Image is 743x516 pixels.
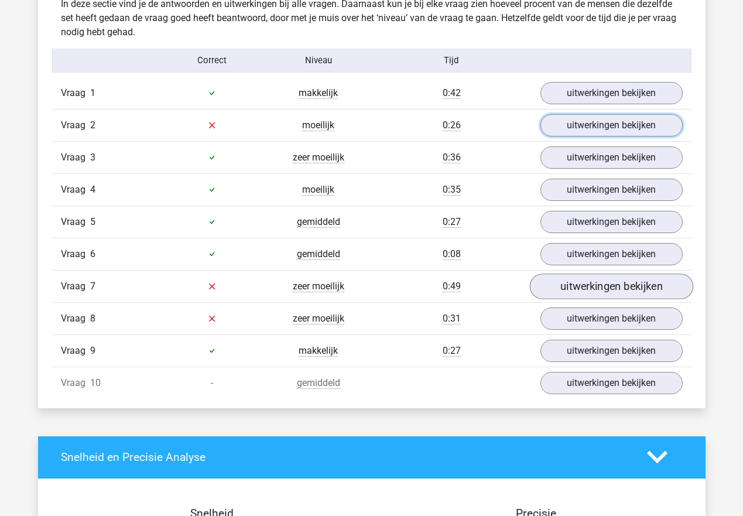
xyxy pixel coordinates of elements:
span: zeer moeilijk [293,152,344,163]
span: 1 [90,87,95,98]
span: 5 [90,216,95,227]
span: 0:31 [443,313,461,324]
span: 0:42 [443,87,461,99]
span: Vraag [61,86,90,100]
a: uitwerkingen bekijken [540,82,683,104]
div: Correct [159,54,265,67]
span: gemiddeld [297,377,340,389]
a: uitwerkingen bekijken [540,179,683,201]
span: 0:36 [443,152,461,163]
span: Vraag [61,151,90,165]
span: makkelijk [299,345,338,357]
span: gemiddeld [297,248,340,260]
a: uitwerkingen bekijken [540,340,683,362]
a: uitwerkingen bekijken [529,274,693,299]
span: Vraag [61,376,90,390]
span: moeilijk [302,184,334,196]
span: 0:08 [443,248,461,260]
a: uitwerkingen bekijken [540,243,683,265]
div: Tijd [371,54,531,67]
span: Vraag [61,312,90,326]
span: 8 [90,313,95,324]
span: 2 [90,119,95,131]
span: 0:49 [443,281,461,292]
span: 3 [90,152,95,163]
span: Vraag [61,344,90,358]
span: gemiddeld [297,216,340,228]
h4: Snelheid en Precisie Analyse [61,450,629,464]
span: zeer moeilijk [293,313,344,324]
span: zeer moeilijk [293,281,344,292]
a: uitwerkingen bekijken [540,211,683,233]
span: makkelijk [299,87,338,99]
div: Niveau [265,54,372,67]
span: Vraag [61,183,90,197]
span: moeilijk [302,119,334,131]
span: Vraag [61,215,90,229]
span: 7 [90,281,95,292]
a: uitwerkingen bekijken [540,114,683,136]
span: 10 [90,377,101,388]
span: 0:35 [443,184,461,196]
a: uitwerkingen bekijken [540,307,683,330]
a: uitwerkingen bekijken [540,372,683,394]
span: Vraag [61,279,90,293]
span: 0:27 [443,216,461,228]
div: - [159,376,265,390]
span: Vraag [61,118,90,132]
span: 0:26 [443,119,461,131]
span: 9 [90,345,95,356]
span: 6 [90,248,95,259]
a: uitwerkingen bekijken [540,146,683,169]
span: Vraag [61,247,90,261]
span: 0:27 [443,345,461,357]
span: 4 [90,184,95,195]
